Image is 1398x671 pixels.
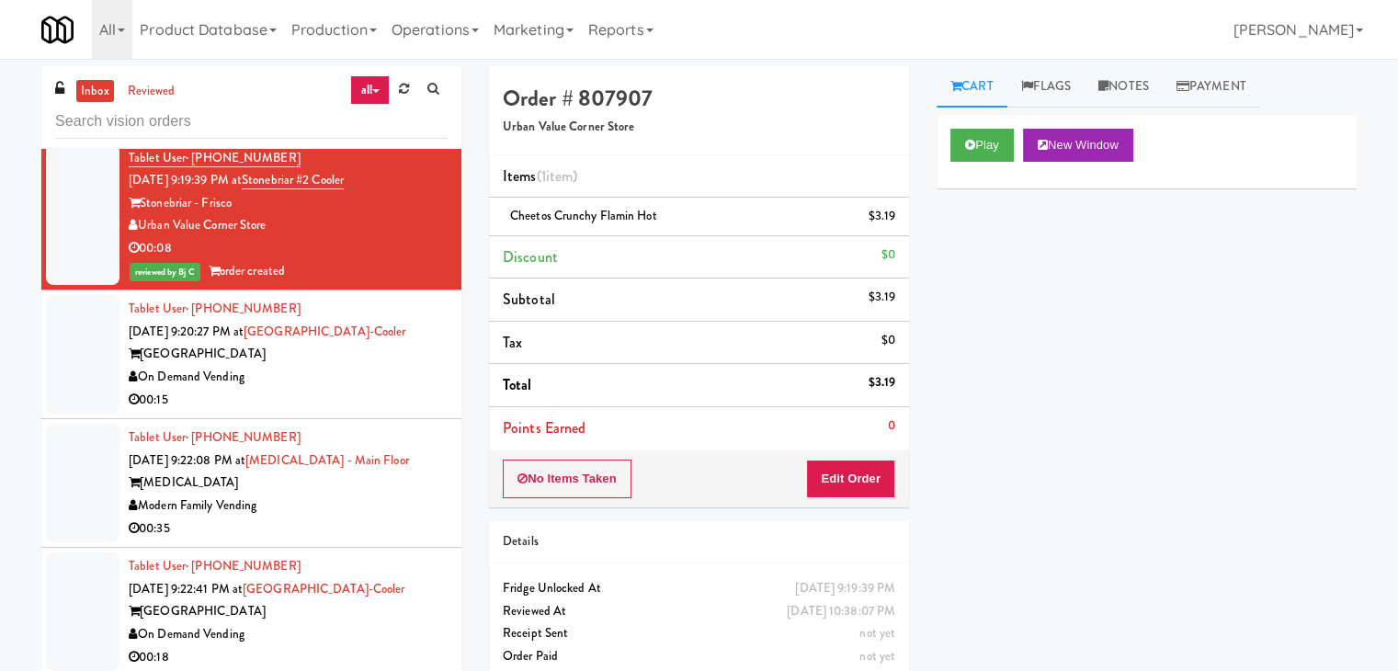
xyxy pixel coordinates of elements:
span: reviewed by Bj C [130,263,200,281]
span: Points Earned [503,417,585,438]
div: [MEDICAL_DATA] [129,472,448,495]
div: Urban Value Corner Store [129,214,448,237]
div: [DATE] 10:38:07 PM [787,600,895,623]
a: Payment [1163,66,1260,108]
span: Subtotal [503,289,555,310]
a: Tablet User· [PHONE_NUMBER] [129,300,301,317]
span: (1 ) [537,165,578,187]
span: · [PHONE_NUMBER] [186,300,301,317]
div: Fridge Unlocked At [503,577,895,600]
li: Tablet User· [PHONE_NUMBER][DATE] 9:20:27 PM at[GEOGRAPHIC_DATA]-Cooler[GEOGRAPHIC_DATA]On Demand... [41,290,461,419]
div: $0 [881,329,895,352]
div: $3.19 [869,286,896,309]
ng-pluralize: item [546,165,573,187]
a: Tablet User· [PHONE_NUMBER] [129,149,301,167]
div: Receipt Sent [503,622,895,645]
h4: Order # 807907 [503,86,895,110]
div: [GEOGRAPHIC_DATA] [129,343,448,366]
span: Total [503,374,532,395]
a: Cart [937,66,1007,108]
input: Search vision orders [55,105,448,139]
a: [MEDICAL_DATA] - Main Floor [245,451,409,469]
div: Details [503,530,895,553]
button: Play [950,129,1014,162]
span: · [PHONE_NUMBER] [186,557,301,574]
div: Stonebriar - Frisco [129,192,448,215]
div: $3.19 [869,205,896,228]
div: 00:08 [129,237,448,260]
span: · [PHONE_NUMBER] [186,149,301,166]
div: [DATE] 9:19:39 PM [795,577,895,600]
div: Modern Family Vending [129,495,448,517]
span: Items [503,165,577,187]
span: not yet [859,624,895,642]
span: [DATE] 9:19:39 PM at [129,171,242,188]
a: reviewed [123,80,180,103]
a: Tablet User· [PHONE_NUMBER] [129,428,301,446]
div: $0 [881,244,895,267]
button: No Items Taken [503,460,631,498]
div: 0 [888,415,895,438]
a: all [350,75,389,105]
div: Order Paid [503,645,895,668]
div: 00:15 [129,389,448,412]
span: · [PHONE_NUMBER] [186,428,301,446]
h5: Urban Value Corner Store [503,120,895,134]
a: [GEOGRAPHIC_DATA]-Cooler [244,323,405,340]
span: [DATE] 9:22:41 PM at [129,580,243,597]
div: On Demand Vending [129,623,448,646]
li: Tablet User· [PHONE_NUMBER][DATE] 9:22:08 PM at[MEDICAL_DATA] - Main Floor[MEDICAL_DATA]Modern Fa... [41,419,461,548]
div: [GEOGRAPHIC_DATA] [129,600,448,623]
a: [GEOGRAPHIC_DATA]-Cooler [243,580,404,597]
li: Tablet User· [PHONE_NUMBER][DATE] 9:19:39 PM atStonebriar #2 CoolerStonebriar - FriscoUrban Value... [41,140,461,291]
div: $3.19 [869,371,896,394]
span: Discount [503,246,558,267]
span: order created [209,262,285,279]
span: [DATE] 9:20:27 PM at [129,323,244,340]
a: Tablet User· [PHONE_NUMBER] [129,557,301,574]
span: not yet [859,647,895,665]
button: New Window [1023,129,1133,162]
div: On Demand Vending [129,366,448,389]
div: 00:35 [129,517,448,540]
span: Cheetos Crunchy Flamin Hot [510,207,657,224]
span: Tax [503,332,522,353]
a: inbox [76,80,114,103]
span: [DATE] 9:22:08 PM at [129,451,245,469]
a: Flags [1007,66,1085,108]
div: 00:18 [129,646,448,669]
div: Reviewed At [503,600,895,623]
button: Edit Order [806,460,895,498]
a: Stonebriar #2 Cooler [242,171,344,189]
a: Notes [1085,66,1163,108]
img: Micromart [41,14,74,46]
